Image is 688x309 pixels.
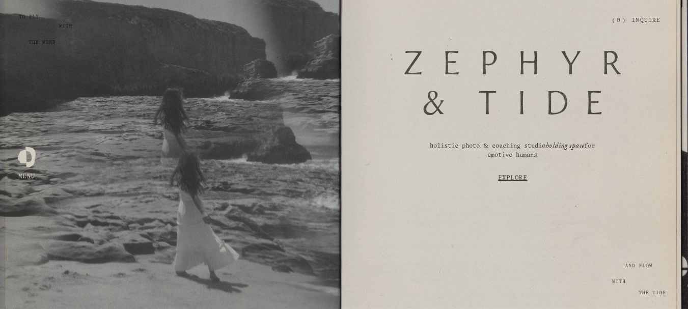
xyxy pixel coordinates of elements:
em: holding space [545,141,585,153]
a: Explore [368,164,657,191]
span: 0 [617,18,620,23]
span: ( [613,18,615,23]
a: Inquire [631,12,661,30]
a: 0 items in cart [613,17,625,24]
p: holistic photo & coaching studio for emotive humans [416,142,609,160]
span: ) [623,18,625,23]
